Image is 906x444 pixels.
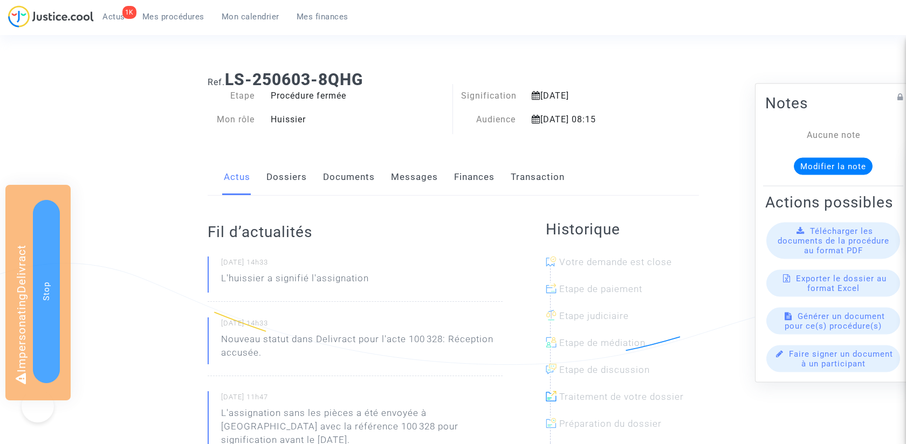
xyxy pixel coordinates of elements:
[453,113,524,126] div: Audience
[765,94,901,113] h2: Notes
[266,159,307,195] a: Dossiers
[796,274,887,293] span: Exporter le dossier au format Excel
[22,390,54,422] iframe: Help Scout Beacon - Open
[221,318,503,332] small: [DATE] 14h33
[221,332,503,365] p: Nouveau statut dans Delivract pour l'acte 100 328: Réception accusée.
[297,12,348,22] span: Mes finances
[559,256,672,267] span: Votre demande est close
[213,9,288,25] a: Mon calendrier
[94,9,134,25] a: 1KActus
[42,282,51,301] span: Stop
[765,193,901,212] h2: Actions possibles
[208,77,225,87] span: Ref.
[511,159,565,195] a: Transaction
[263,113,453,126] div: Huissier
[208,223,503,241] h2: Fil d’actualités
[781,129,885,142] div: Aucune note
[288,9,357,25] a: Mes finances
[8,5,94,27] img: jc-logo.svg
[454,159,495,195] a: Finances
[221,272,369,290] p: L'huissier a signifié l'assignation
[142,12,204,22] span: Mes procédures
[224,159,250,195] a: Actus
[5,185,71,400] div: Impersonating
[200,113,263,126] div: Mon rôle
[221,392,503,406] small: [DATE] 11h47
[794,158,873,175] button: Modifier la note
[453,89,524,102] div: Signification
[391,159,438,195] a: Messages
[33,200,60,383] button: Stop
[225,70,363,89] b: LS-250603-8QHG
[789,349,893,369] span: Faire signer un document à un participant
[323,159,375,195] a: Documents
[134,9,213,25] a: Mes procédures
[546,220,699,239] h2: Historique
[200,89,263,102] div: Etape
[222,12,279,22] span: Mon calendrier
[778,226,889,255] span: Télécharger les documents de la procédure au format PDF
[785,311,885,331] span: Générer un document pour ce(s) procédure(s)
[102,12,125,22] span: Actus
[122,6,136,19] div: 1K
[524,89,664,102] div: [DATE]
[221,258,503,272] small: [DATE] 14h33
[524,113,664,126] div: [DATE] 08:15
[263,89,453,102] div: Procédure fermée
